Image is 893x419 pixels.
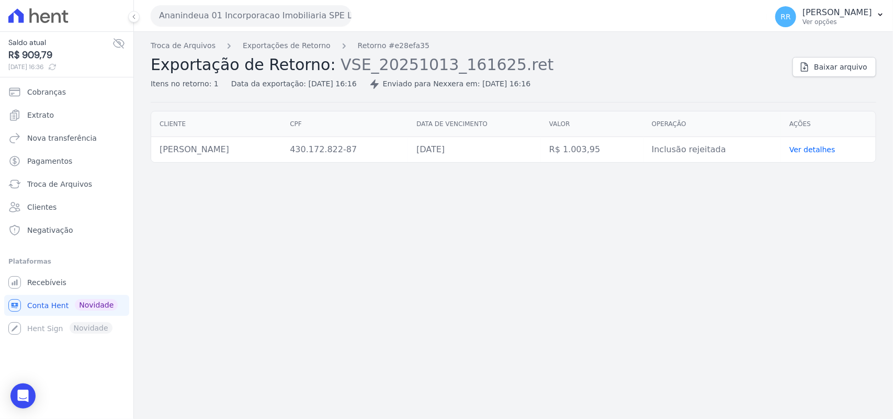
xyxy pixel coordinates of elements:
td: Inclusão rejeitada [643,137,781,163]
p: [PERSON_NAME] [802,7,872,18]
span: Saldo atual [8,37,112,48]
nav: Sidebar [8,82,125,339]
th: Ações [781,111,876,137]
a: Cobranças [4,82,129,103]
a: Recebíveis [4,272,129,293]
div: Plataformas [8,255,125,268]
span: Negativação [27,225,73,235]
td: R$ 1.003,95 [541,137,643,163]
span: Clientes [27,202,56,212]
td: 430.172.822-87 [281,137,408,163]
a: Exportações de Retorno [243,40,331,51]
a: Nova transferência [4,128,129,149]
th: Operação [643,111,781,137]
a: Troca de Arquivos [151,40,216,51]
a: Retorno #e28efa35 [358,40,429,51]
span: Novidade [75,299,118,311]
p: Ver opções [802,18,872,26]
button: Ananindeua 01 Incorporacao Imobiliaria SPE LTDA [151,5,352,26]
span: Nova transferência [27,133,97,143]
a: Baixar arquivo [793,57,876,77]
span: Baixar arquivo [814,62,867,72]
span: Pagamentos [27,156,72,166]
th: CPF [281,111,408,137]
a: Ver detalhes [789,145,835,154]
span: Exportação de Retorno: [151,55,336,74]
div: Enviado para Nexxera em: [DATE] 16:16 [369,78,531,89]
th: Data de vencimento [408,111,541,137]
a: Conta Hent Novidade [4,295,129,316]
span: Cobranças [27,87,66,97]
a: Troca de Arquivos [4,174,129,195]
th: Valor [541,111,643,137]
th: Cliente [151,111,281,137]
div: Itens no retorno: 1 [151,78,219,89]
div: Data da exportação: [DATE] 16:16 [231,78,357,89]
span: Troca de Arquivos [27,179,92,189]
span: Extrato [27,110,54,120]
nav: Breadcrumb [151,40,784,51]
span: RR [781,13,790,20]
button: RR [PERSON_NAME] Ver opções [767,2,893,31]
span: R$ 909,79 [8,48,112,62]
a: Pagamentos [4,151,129,172]
a: Clientes [4,197,129,218]
span: [DATE] 16:36 [8,62,112,72]
a: Negativação [4,220,129,241]
td: [DATE] [408,137,541,163]
span: Recebíveis [27,277,66,288]
td: [PERSON_NAME] [151,137,281,163]
span: VSE_20251013_161625.ret [341,54,553,74]
div: Open Intercom Messenger [10,383,36,409]
a: Extrato [4,105,129,126]
span: Conta Hent [27,300,69,311]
